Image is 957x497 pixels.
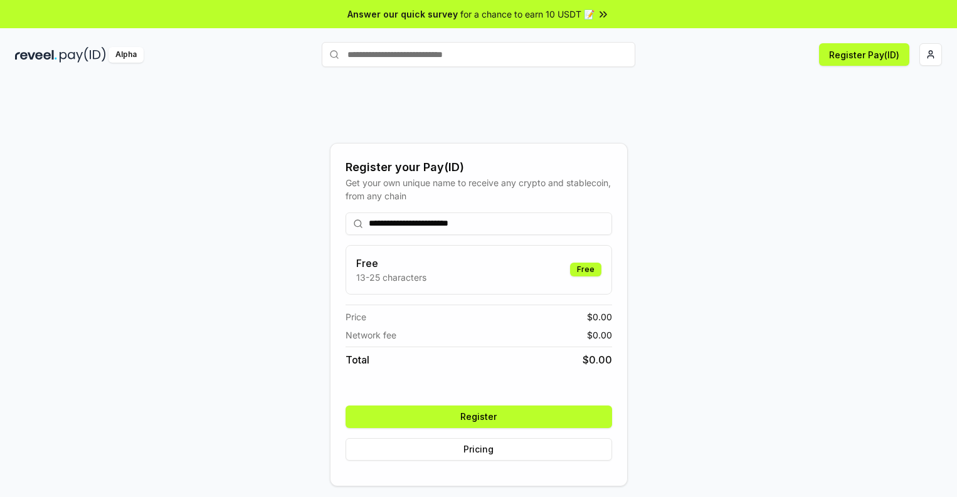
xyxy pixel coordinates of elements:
[356,256,426,271] h3: Free
[570,263,601,276] div: Free
[346,159,612,176] div: Register your Pay(ID)
[346,405,612,428] button: Register
[15,47,57,63] img: reveel_dark
[347,8,458,21] span: Answer our quick survey
[460,8,595,21] span: for a chance to earn 10 USDT 📝
[356,271,426,284] p: 13-25 characters
[108,47,144,63] div: Alpha
[346,328,396,342] span: Network fee
[346,176,612,202] div: Get your own unique name to receive any crypto and stablecoin, from any chain
[346,310,366,323] span: Price
[587,328,612,342] span: $ 0.00
[819,43,909,66] button: Register Pay(ID)
[346,438,612,461] button: Pricing
[587,310,612,323] span: $ 0.00
[346,352,369,367] span: Total
[583,352,612,367] span: $ 0.00
[60,47,106,63] img: pay_id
